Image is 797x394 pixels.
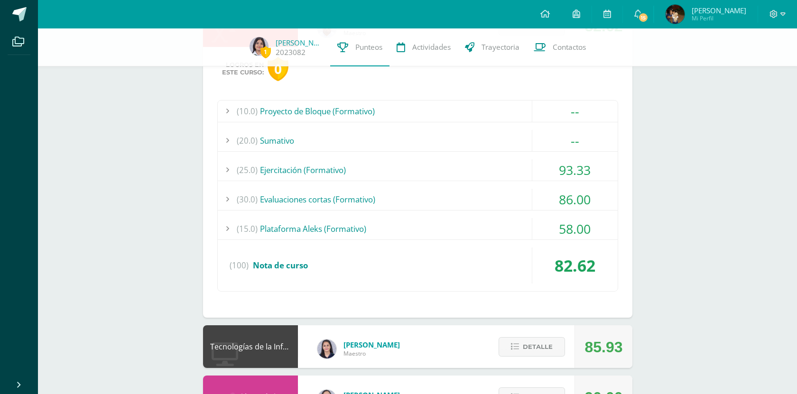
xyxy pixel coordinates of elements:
span: (100) [230,247,249,284]
span: (25.0) [237,159,258,181]
button: Detalle [499,337,565,357]
div: -- [532,130,618,151]
span: (10.0) [237,101,258,122]
span: Maestro [343,349,400,357]
a: Punteos [330,28,389,66]
span: Detalle [523,338,553,356]
div: Sumativo [218,130,618,151]
div: 93.33 [532,159,618,181]
img: dbcf09110664cdb6f63fe058abfafc14.png [317,339,336,358]
div: 58.00 [532,218,618,239]
div: 0 [268,57,288,81]
span: [PERSON_NAME] [692,6,746,15]
span: Logros en este curso: [222,61,264,76]
span: (30.0) [237,189,258,210]
div: Ejercitación (Formativo) [218,159,618,181]
div: 86.00 [532,189,618,210]
div: Tecnologías de la Información y la Comunicación 5 [203,325,298,368]
span: Contactos [553,42,586,52]
a: [PERSON_NAME] [276,38,323,47]
span: Nota de curso [253,260,308,271]
a: Contactos [527,28,593,66]
div: -- [532,101,618,122]
a: Actividades [389,28,458,66]
span: (15.0) [237,218,258,239]
img: 03773744133a1a822c6592f382b3e960.png [250,37,269,56]
span: Trayectoria [482,42,519,52]
span: 15 [638,12,649,23]
div: Proyecto de Bloque (Formativo) [218,101,618,122]
span: 1 [260,46,271,58]
div: 82.62 [532,247,618,284]
a: 2023082 [276,47,306,57]
div: Evaluaciones cortas (Formativo) [218,189,618,210]
a: Trayectoria [458,28,527,66]
img: 3253901197f0ee943ba451173f398f72.png [666,5,685,24]
div: Plataforma Aleks (Formativo) [218,218,618,239]
div: 85.93 [584,326,622,368]
span: (20.0) [237,130,258,151]
span: Actividades [412,42,451,52]
span: Punteos [355,42,382,52]
span: [PERSON_NAME] [343,340,400,349]
span: Mi Perfil [692,14,746,22]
